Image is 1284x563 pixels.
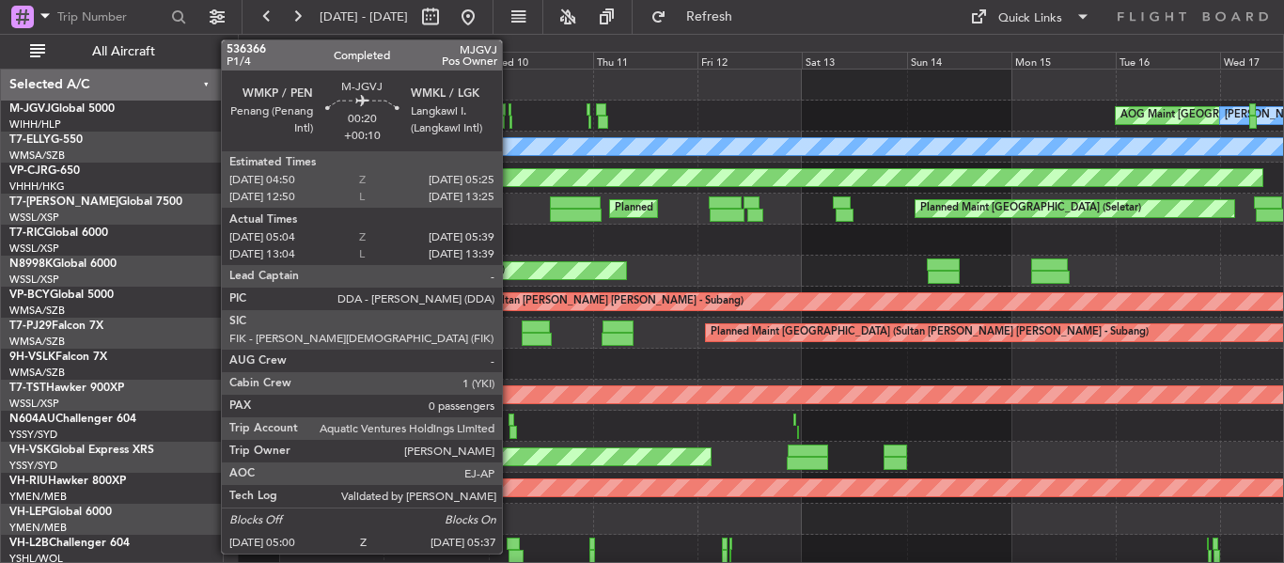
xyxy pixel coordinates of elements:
[9,459,57,473] a: YSSY/SYD
[9,165,48,177] span: VP-CJR
[9,383,124,394] a: T7-TSTHawker 900XP
[9,242,59,256] a: WSSL/XSP
[9,397,59,411] a: WSSL/XSP
[9,445,51,456] span: VH-VSK
[9,538,49,549] span: VH-L2B
[9,117,61,132] a: WIHH/HLP
[9,289,50,301] span: VP-BCY
[9,476,126,487] a: VH-RIUHawker 800XP
[292,288,744,316] div: Unplanned Maint [GEOGRAPHIC_DATA] (Sultan [PERSON_NAME] [PERSON_NAME] - Subang)
[593,52,697,69] div: Thu 11
[9,211,59,225] a: WSSL/XSP
[998,9,1062,28] div: Quick Links
[1011,52,1116,69] div: Mon 15
[279,52,384,69] div: Mon 8
[9,165,80,177] a: VP-CJRG-650
[9,352,55,363] span: 9H-VSLK
[320,8,408,25] span: [DATE] - [DATE]
[9,366,65,380] a: WMSA/SZB
[9,289,114,301] a: VP-BCYGlobal 5000
[9,196,182,208] a: T7-[PERSON_NAME]Global 7500
[961,2,1100,32] button: Quick Links
[9,180,65,194] a: VHHH/HKG
[57,3,165,31] input: Trip Number
[9,428,57,442] a: YSSY/SYD
[711,319,1149,347] div: Planned Maint [GEOGRAPHIC_DATA] (Sultan [PERSON_NAME] [PERSON_NAME] - Subang)
[9,414,55,425] span: N604AU
[9,103,51,115] span: M-JGVJ
[9,352,107,363] a: 9H-VSLKFalcon 7X
[9,134,51,146] span: T7-ELLY
[9,321,52,332] span: T7-PJ29
[9,321,103,332] a: T7-PJ29Falcon 7X
[9,103,115,115] a: M-JGVJGlobal 5000
[9,196,118,208] span: T7-[PERSON_NAME]
[907,52,1011,69] div: Sun 14
[9,258,117,270] a: N8998KGlobal 6000
[9,227,44,239] span: T7-RIC
[615,195,800,223] div: Planned Maint Dubai (Al Maktoum Intl)
[9,335,65,349] a: WMSA/SZB
[642,2,755,32] button: Refresh
[9,507,112,518] a: VH-LEPGlobal 6000
[21,37,204,67] button: All Aircraft
[9,445,154,456] a: VH-VSKGlobal Express XRS
[9,521,67,535] a: YMEN/MEB
[9,383,46,394] span: T7-TST
[9,273,59,287] a: WSSL/XSP
[49,45,198,58] span: All Aircraft
[1116,52,1220,69] div: Tue 16
[920,195,1141,223] div: Planned Maint [GEOGRAPHIC_DATA] (Seletar)
[802,52,906,69] div: Sat 13
[242,38,274,54] div: [DATE]
[670,10,749,23] span: Refresh
[489,52,593,69] div: Wed 10
[9,258,53,270] span: N8998K
[284,257,505,285] div: Planned Maint [GEOGRAPHIC_DATA] (Seletar)
[9,538,130,549] a: VH-L2BChallenger 604
[9,227,108,239] a: T7-RICGlobal 6000
[9,149,65,163] a: WMSA/SZB
[9,490,67,504] a: YMEN/MEB
[384,52,488,69] div: Tue 9
[9,507,48,518] span: VH-LEP
[9,304,65,318] a: WMSA/SZB
[9,476,48,487] span: VH-RIU
[697,52,802,69] div: Fri 12
[9,414,136,425] a: N604AUChallenger 604
[9,134,83,146] a: T7-ELLYG-550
